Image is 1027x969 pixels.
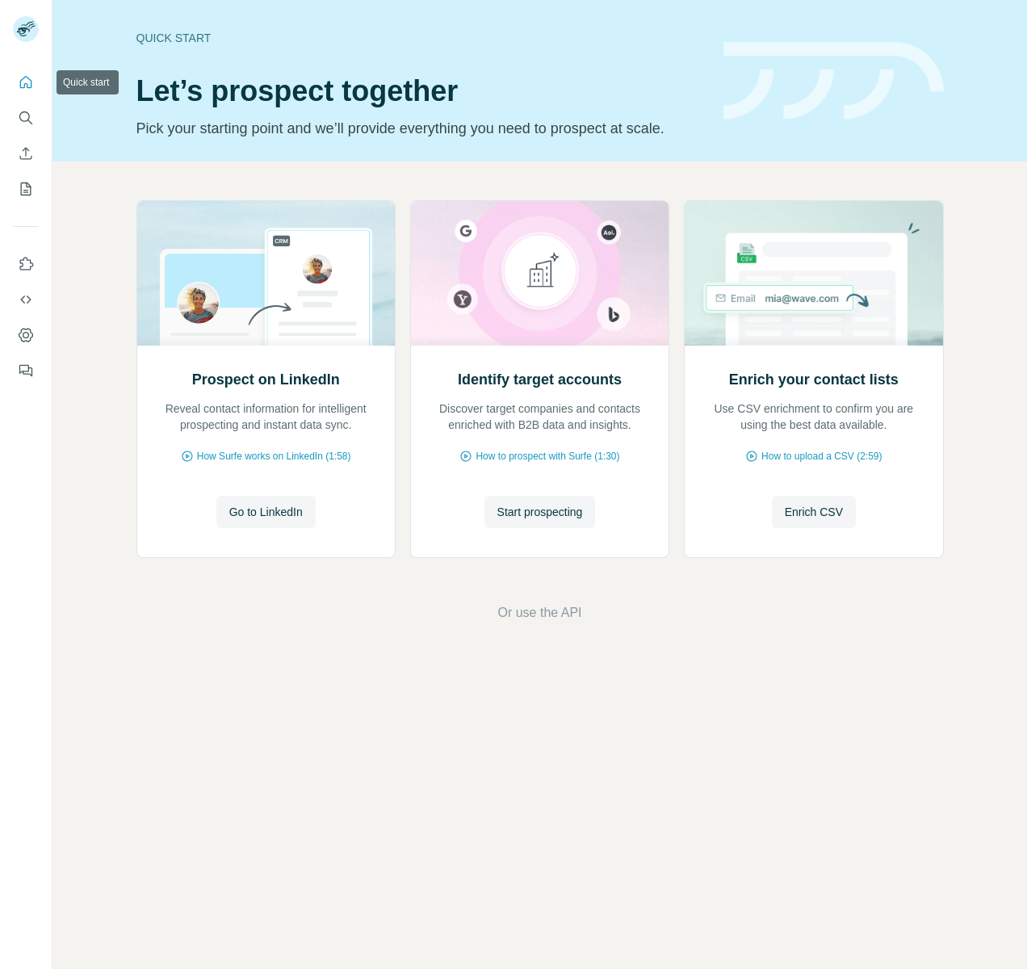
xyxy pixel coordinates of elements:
[761,449,882,464] span: How to upload a CSV (2:59)
[484,496,596,528] button: Start prospecting
[192,368,340,391] h2: Prospect on LinkedIn
[729,368,899,391] h2: Enrich your contact lists
[13,321,39,350] button: Dashboard
[13,139,39,168] button: Enrich CSV
[136,75,704,107] h1: Let’s prospect together
[701,401,926,433] p: Use CSV enrichment to confirm you are using the best data available.
[497,504,583,520] span: Start prospecting
[684,201,943,346] img: Enrich your contact lists
[13,356,39,385] button: Feedback
[13,285,39,314] button: Use Surfe API
[13,174,39,203] button: My lists
[497,603,581,623] button: Or use the API
[136,201,396,346] img: Prospect on LinkedIn
[136,117,704,140] p: Pick your starting point and we’ll provide everything you need to prospect at scale.
[136,30,704,46] div: Quick start
[427,401,652,433] p: Discover target companies and contacts enriched with B2B data and insights.
[410,201,669,346] img: Identify target accounts
[216,496,316,528] button: Go to LinkedIn
[13,103,39,132] button: Search
[723,42,944,120] img: banner
[13,250,39,279] button: Use Surfe on LinkedIn
[229,504,303,520] span: Go to LinkedIn
[785,504,843,520] span: Enrich CSV
[458,368,622,391] h2: Identify target accounts
[153,401,379,433] p: Reveal contact information for intelligent prospecting and instant data sync.
[476,449,619,464] span: How to prospect with Surfe (1:30)
[13,68,39,97] button: Quick start
[772,496,856,528] button: Enrich CSV
[197,449,351,464] span: How Surfe works on LinkedIn (1:58)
